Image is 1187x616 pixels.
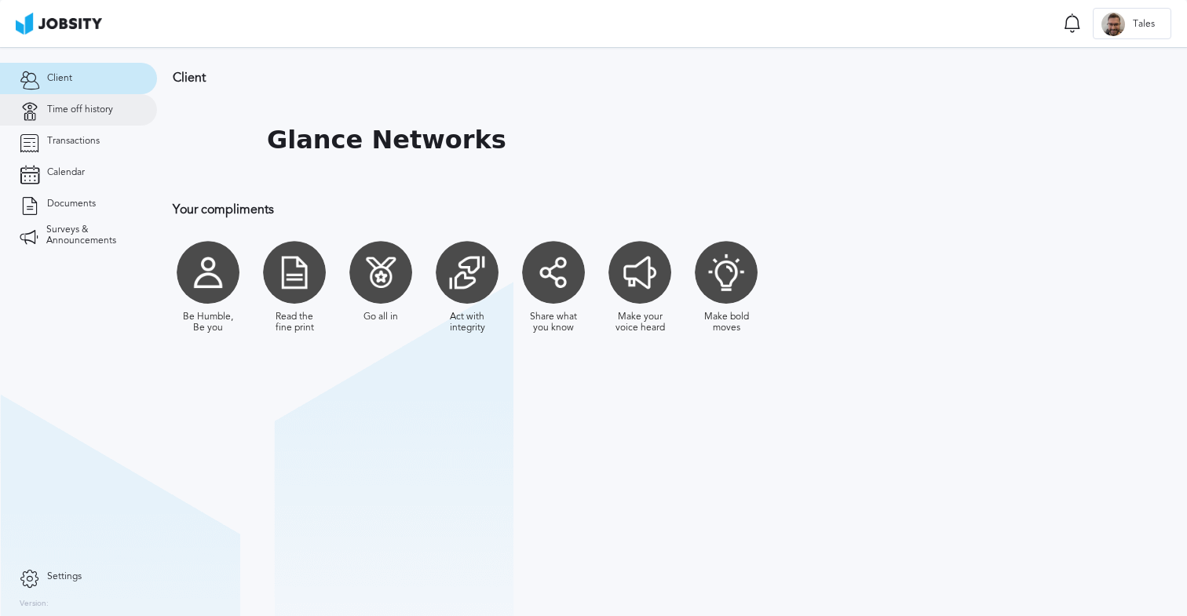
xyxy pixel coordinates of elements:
[47,104,113,115] span: Time off history
[1125,19,1163,30] span: Tales
[1093,8,1171,39] button: TTales
[16,13,102,35] img: ab4bad089aa723f57921c736e9817d99.png
[612,312,667,334] div: Make your voice heard
[47,136,100,147] span: Transactions
[267,126,506,155] h1: Glance Networks
[526,312,581,334] div: Share what you know
[699,312,754,334] div: Make bold moves
[267,312,322,334] div: Read the fine print
[47,571,82,582] span: Settings
[173,202,1024,217] h3: Your compliments
[440,312,495,334] div: Act with integrity
[173,71,1024,85] h3: Client
[363,312,398,323] div: Go all in
[20,600,49,609] label: Version:
[47,199,96,210] span: Documents
[181,312,236,334] div: Be Humble, Be you
[47,167,85,178] span: Calendar
[47,73,72,84] span: Client
[1101,13,1125,36] div: T
[46,224,137,246] span: Surveys & Announcements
